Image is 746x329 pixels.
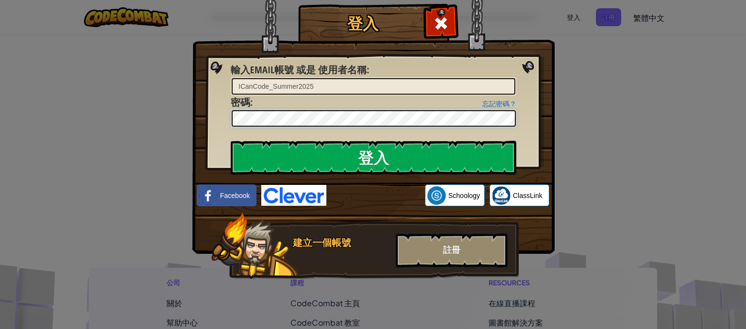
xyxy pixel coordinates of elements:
[231,96,250,109] span: 密碼
[231,63,367,76] span: 輸入Email帳號 或是 使用者名稱
[301,15,424,32] h1: 登入
[261,185,326,206] img: clever-logo-blue.png
[482,100,516,108] a: 忘記密碼？
[293,236,390,250] div: 建立一個帳號
[492,186,510,205] img: classlink-logo-small.png
[396,233,508,267] div: 註冊
[199,186,218,205] img: facebook_small.png
[220,191,250,200] span: Facebook
[513,191,543,200] span: ClassLink
[326,185,425,206] iframe: Sign in with Google Button
[231,63,369,77] label: :
[231,96,253,110] label: :
[448,191,480,200] span: Schoology
[427,186,446,205] img: schoology.png
[231,141,516,175] input: 登入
